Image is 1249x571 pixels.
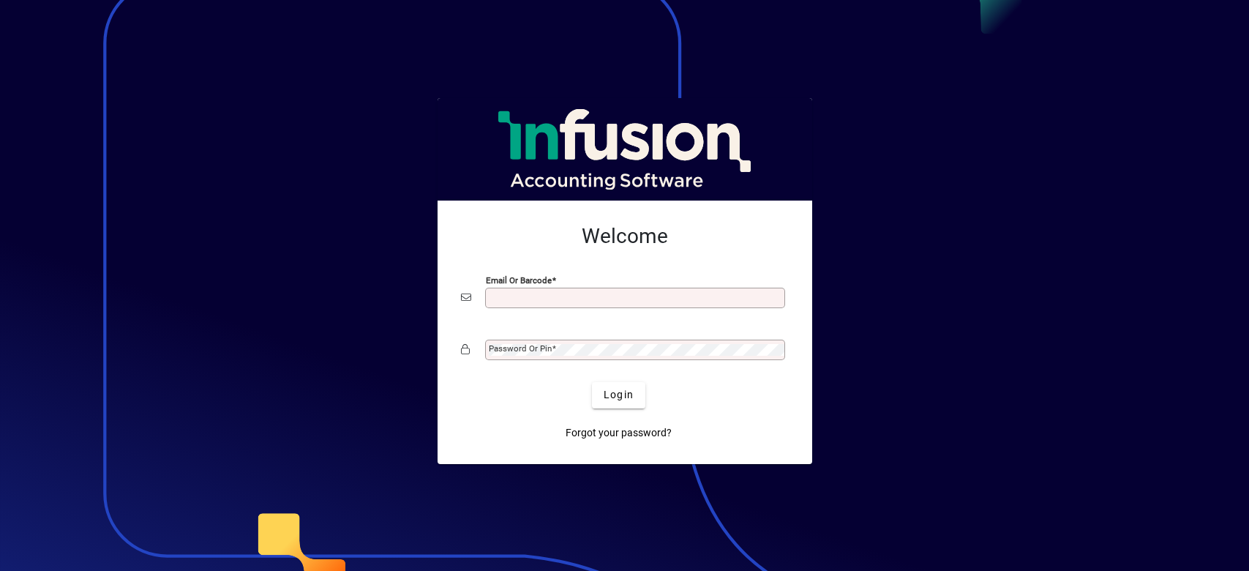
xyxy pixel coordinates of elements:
h2: Welcome [461,224,789,249]
span: Login [604,387,634,403]
mat-label: Email or Barcode [486,275,552,285]
a: Forgot your password? [560,420,678,447]
button: Login [592,382,645,408]
mat-label: Password or Pin [489,343,552,354]
span: Forgot your password? [566,425,672,441]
